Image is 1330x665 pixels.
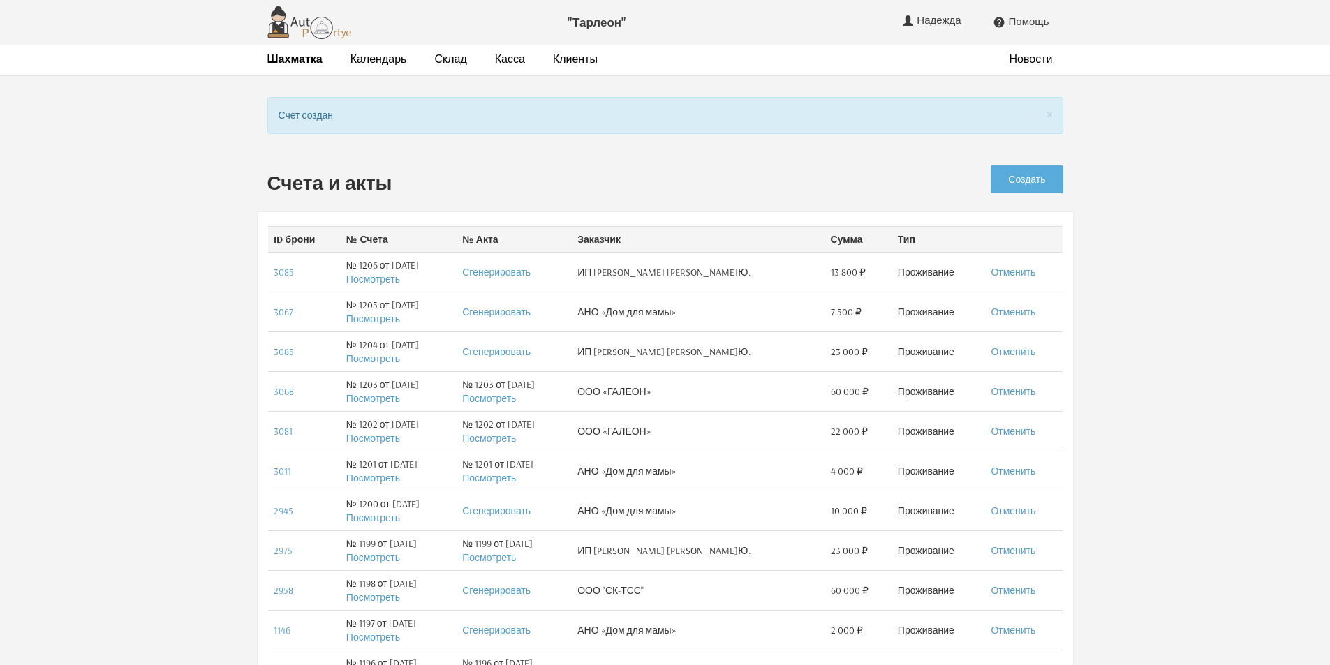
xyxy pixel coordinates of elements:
[917,14,964,27] span: Надежда
[341,292,457,331] td: № 1205 от [DATE]
[572,226,825,252] th: Заказчик
[892,570,986,610] td: Проживание
[346,432,400,444] a: Посмотреть
[1009,15,1049,28] span: Помощь
[346,352,400,365] a: Посмотреть
[991,165,1063,193] a: Создать
[350,52,407,66] a: Календарь
[1047,107,1053,121] button: Close
[572,610,825,650] td: АНО «Дом для мамы»
[572,530,825,570] td: ИП [PERSON_NAME] [PERSON_NAME]Ю.
[892,610,986,650] td: Проживание
[892,371,986,411] td: Проживание
[274,465,291,477] a: 3011
[341,530,457,570] td: № 1199 от [DATE]
[892,491,986,530] td: Проживание
[346,551,400,564] a: Посмотреть
[572,570,825,610] td: ООО "СК-ТСС"
[462,266,531,278] a: Сгенерировать
[991,306,1035,318] a: Отменить
[991,624,1035,636] a: Отменить
[268,226,341,252] th: ID брони
[457,226,572,252] th: № Акта
[462,392,516,405] a: Посмотреть
[993,16,1005,29] i: 
[462,584,531,597] a: Сгенерировать
[346,631,400,643] a: Посмотреть
[831,345,868,359] span: 23 000 ₽
[495,52,525,66] a: Касса
[825,226,892,252] th: Сумма
[572,411,825,451] td: ООО «ГАЛЕОН»
[892,252,986,292] td: Проживание
[346,472,400,484] a: Посмотреть
[346,313,400,325] a: Посмотреть
[341,491,457,530] td: № 1200 от [DATE]
[346,392,400,405] a: Посмотреть
[341,570,457,610] td: № 1198 от [DATE]
[274,584,293,597] a: 2958
[892,451,986,491] td: Проживание
[462,432,516,444] a: Посмотреть
[341,252,457,292] td: № 1206 от [DATE]
[831,504,867,518] span: 10 000 ₽
[572,371,825,411] td: ООО «ГАЛЕОН»
[267,172,859,194] h2: Счета и акты
[274,544,293,557] a: 2975
[267,97,1063,134] div: Счет создан
[1010,52,1053,66] a: Новости
[991,266,1035,278] a: Отменить
[434,52,466,66] a: Склад
[341,331,457,371] td: № 1204 от [DATE]
[462,624,531,636] a: Сгенерировать
[462,345,531,358] a: Сгенерировать
[274,505,293,517] a: 2945
[991,345,1035,358] a: Отменить
[831,384,869,398] span: 60 000 ₽
[572,292,825,331] td: АНО «Дом для мамы»
[892,331,986,371] td: Проживание
[831,424,868,438] span: 22 000 ₽
[346,511,400,524] a: Посмотреть
[462,505,531,517] a: Сгенерировать
[831,265,866,279] span: 13 800 ₽
[831,464,863,478] span: 4 000 ₽
[457,371,572,411] td: № 1203 от [DATE]
[462,472,516,484] a: Посмотреть
[831,583,869,597] span: 60 000 ₽
[341,411,457,451] td: № 1202 от [DATE]
[346,273,400,285] a: Посмотреть
[274,425,293,438] a: 3081
[892,292,986,331] td: Проживание
[831,544,868,558] span: 23 000 ₽
[274,385,294,398] a: 3068
[346,591,400,604] a: Посмотреть
[462,306,531,318] a: Сгенерировать
[991,425,1035,438] a: Отменить
[991,505,1035,517] a: Отменить
[572,451,825,491] td: АНО «Дом для мамы»
[991,544,1035,557] a: Отменить
[892,226,986,252] th: Тип
[341,226,457,252] th: № Счета
[572,252,825,292] td: ИП [PERSON_NAME] [PERSON_NAME]Ю.
[991,584,1035,597] a: Отменить
[341,371,457,411] td: № 1203 от [DATE]
[274,624,290,636] a: 1146
[831,623,863,637] span: 2 000 ₽
[572,491,825,530] td: АНО «Дом для мамы»
[267,52,323,66] a: Шахматка
[457,451,572,491] td: № 1201 от [DATE]
[831,305,862,319] span: 7 500 ₽
[553,52,598,66] a: Клиенты
[341,610,457,650] td: № 1197 от [DATE]
[457,530,572,570] td: № 1199 от [DATE]
[892,411,986,451] td: Проживание
[341,451,457,491] td: № 1201 от [DATE]
[462,551,516,564] a: Посмотреть
[991,385,1035,398] a: Отменить
[1047,105,1053,123] span: ×
[274,266,294,278] a: 3085
[572,331,825,371] td: ИП [PERSON_NAME] [PERSON_NAME]Ю.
